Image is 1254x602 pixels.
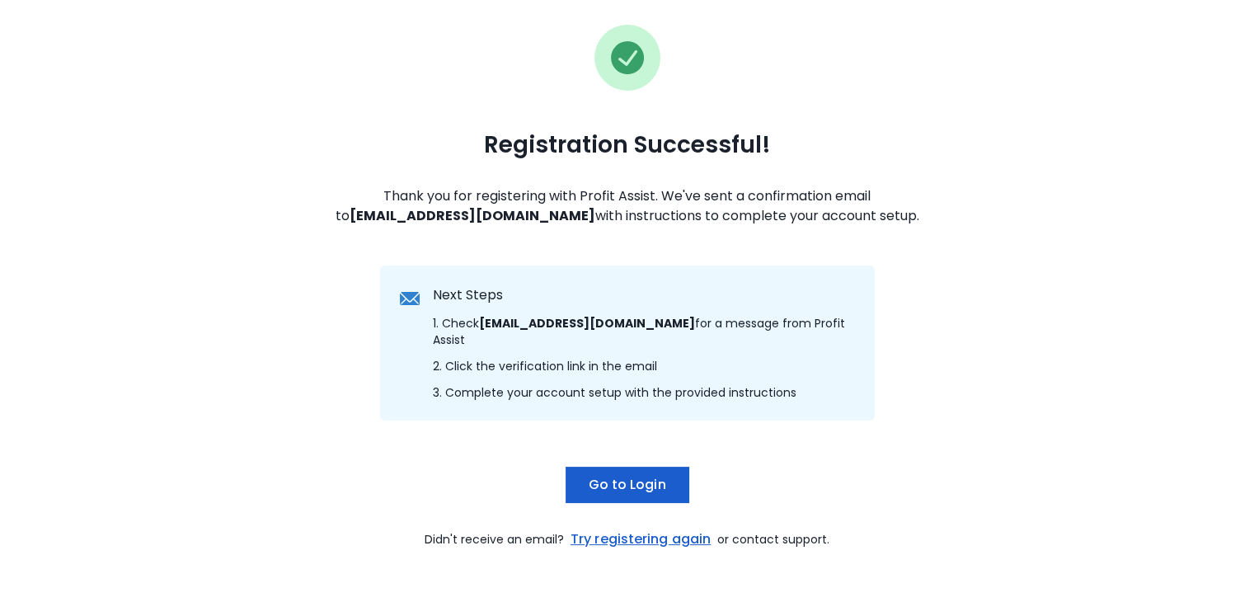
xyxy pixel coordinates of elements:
button: Go to Login [566,467,689,503]
a: Try registering again [567,529,714,549]
span: Registration Successful! [484,130,771,160]
span: Didn't receive an email? or contact support. [425,529,829,549]
span: 3. Complete your account setup with the provided instructions [433,384,796,401]
span: Go to Login [588,475,665,495]
span: Thank you for registering with Profit Assist. We've sent a confirmation email to with instruction... [324,186,931,226]
strong: [EMAIL_ADDRESS][DOMAIN_NAME] [479,315,695,332]
strong: [EMAIL_ADDRESS][DOMAIN_NAME] [350,206,595,225]
span: 1. Check for a message from Profit Assist [433,315,855,348]
span: Next Steps [433,285,503,305]
span: 2. Click the verification link in the email [433,358,657,374]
